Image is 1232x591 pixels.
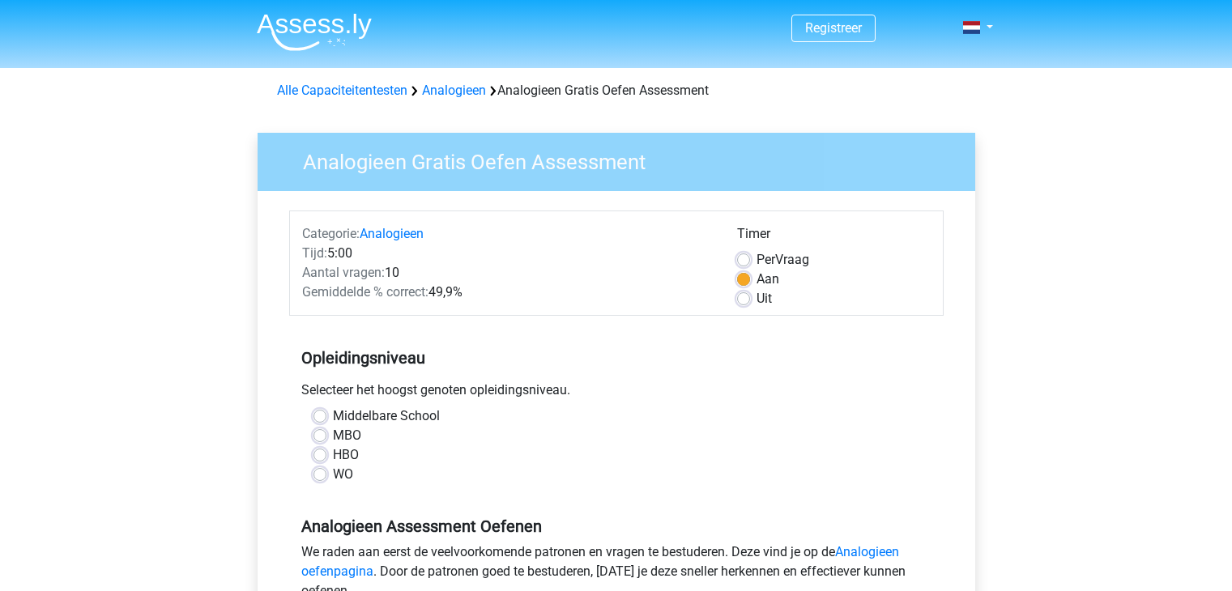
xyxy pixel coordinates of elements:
[301,517,931,536] h5: Analogieen Assessment Oefenen
[333,465,353,484] label: WO
[360,226,424,241] a: Analogieen
[289,381,944,406] div: Selecteer het hoogst genoten opleidingsniveau.
[283,143,963,175] h3: Analogieen Gratis Oefen Assessment
[302,245,327,261] span: Tijd:
[290,244,725,263] div: 5:00
[301,342,931,374] h5: Opleidingsniveau
[257,13,372,51] img: Assessly
[271,81,962,100] div: Analogieen Gratis Oefen Assessment
[290,283,725,302] div: 49,9%
[737,224,931,250] div: Timer
[422,83,486,98] a: Analogieen
[290,263,725,283] div: 10
[757,270,779,289] label: Aan
[302,284,428,300] span: Gemiddelde % correct:
[333,406,440,426] label: Middelbare School
[757,252,775,267] span: Per
[757,250,809,270] label: Vraag
[333,426,361,445] label: MBO
[805,20,862,36] a: Registreer
[757,289,772,308] label: Uit
[302,226,360,241] span: Categorie:
[333,445,359,465] label: HBO
[277,83,407,98] a: Alle Capaciteitentesten
[302,265,385,280] span: Aantal vragen:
